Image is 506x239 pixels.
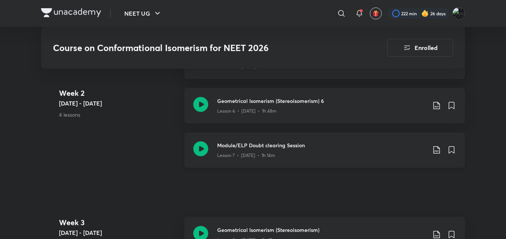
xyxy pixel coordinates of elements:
[370,7,382,19] button: avatar
[217,141,426,149] h3: Module/ELP Doubt clearing Session
[452,7,465,20] img: MESSI
[41,8,101,19] a: Company Logo
[41,8,101,17] img: Company Logo
[59,111,178,119] p: 4 lessons
[59,99,178,108] h5: [DATE] - [DATE]
[372,10,379,17] img: avatar
[59,88,178,99] h4: Week 2
[387,39,453,57] button: Enrolled
[421,10,429,17] img: streak
[217,226,426,234] h3: Geometrical Isomerism (Stereoisomerism)
[59,228,178,237] h5: [DATE] - [DATE]
[59,217,178,228] h4: Week 3
[184,132,465,177] a: Module/ELP Doubt clearing SessionLesson 7 • [DATE] • 1h 14m
[184,88,465,132] a: Geometrical Isomerism (Stereoisomerism) 6Lesson 6 • [DATE] • 1h 48m
[217,152,275,159] p: Lesson 7 • [DATE] • 1h 14m
[120,6,166,21] button: NEET UG
[217,97,426,105] h3: Geometrical Isomerism (Stereoisomerism) 6
[217,108,277,114] p: Lesson 6 • [DATE] • 1h 48m
[53,43,345,53] h3: Course on Conformational Isomerism for NEET 2026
